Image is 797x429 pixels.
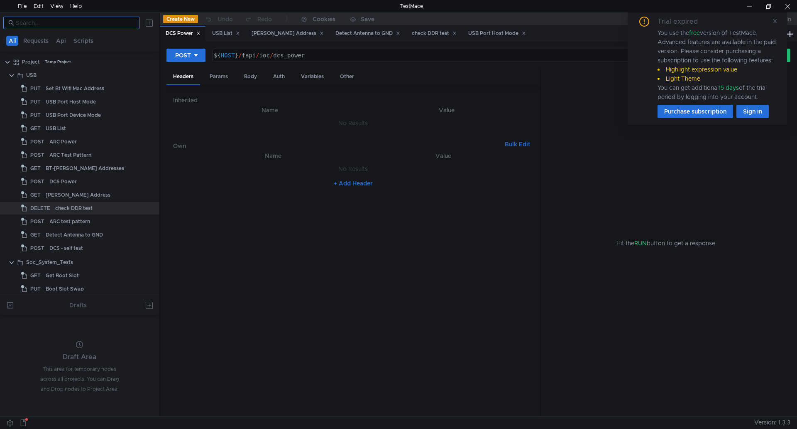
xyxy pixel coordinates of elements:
[46,109,101,121] div: USB Port Device Mode
[6,36,18,46] button: All
[175,51,191,60] div: POST
[30,215,44,228] span: POST
[412,29,457,38] div: check DDR test
[46,96,96,108] div: USB Port Host Mode
[658,83,777,101] div: You can get additional of the trial period by logging into your account.
[658,65,777,74] li: Highlight expression value
[30,162,41,175] span: GET
[212,29,240,38] div: USB List
[198,13,239,25] button: Undo
[360,105,533,115] th: Value
[335,29,400,38] div: Detect Antenna to GND
[173,95,533,105] h6: Inherited
[166,29,200,38] div: DCS Power
[616,239,715,248] span: Hit the button to get a response
[634,239,647,247] span: RUN
[754,417,790,429] span: Version: 1.3.3
[49,242,83,254] div: DCS - self test
[658,74,777,83] li: Light Theme
[294,69,330,84] div: Variables
[55,202,93,214] div: check DDR test
[501,139,533,149] button: Bulk Edit
[21,36,51,46] button: Requests
[30,149,44,161] span: POST
[26,256,73,269] div: Soc_System_Tests
[46,269,79,282] div: Get Boot Slot
[30,202,50,214] span: DELETE
[49,175,77,188] div: DCS Power
[166,49,205,62] button: POST
[69,300,87,310] div: Drafts
[46,82,104,95] div: Set Bt Wifi Mac Address
[338,119,368,127] nz-embed-empty: No Results
[218,14,233,24] div: Undo
[46,283,84,295] div: Boot Slot Swap
[338,165,368,173] nz-embed-empty: No Results
[163,15,198,23] button: Create New
[330,178,376,188] button: + Add Header
[16,18,134,27] input: Search...
[333,69,361,84] div: Other
[30,96,41,108] span: PUT
[49,149,91,161] div: ARC Test Pattern
[30,82,41,95] span: PUT
[49,136,77,148] div: ARC Power
[313,14,335,24] div: Cookies
[30,122,41,135] span: GET
[266,69,291,84] div: Auth
[46,122,66,135] div: USB List
[46,162,124,175] div: BT-[PERSON_NAME] Addresses
[689,29,700,37] span: free
[237,69,264,84] div: Body
[239,13,278,25] button: Redo
[46,229,103,241] div: Detect Antenna to GND
[359,151,527,161] th: Value
[252,29,324,38] div: [PERSON_NAME] Address
[203,69,235,84] div: Params
[49,215,90,228] div: ARC test pattern
[54,36,68,46] button: Api
[736,105,769,118] button: Sign in
[658,28,777,101] div: You use the version of TestMace. Advanced features are available in the paid version. Please cons...
[30,283,41,295] span: PUT
[166,69,200,85] div: Headers
[257,14,272,24] div: Redo
[30,175,44,188] span: POST
[180,105,360,115] th: Name
[30,189,41,201] span: GET
[361,16,374,22] div: Save
[30,229,41,241] span: GET
[658,105,733,118] button: Purchase subscription
[30,242,44,254] span: POST
[22,56,40,68] div: Project
[46,189,110,201] div: [PERSON_NAME] Address
[468,29,526,38] div: USB Port Host Mode
[30,136,44,148] span: POST
[719,84,739,91] span: 15 days
[173,141,501,151] h6: Own
[71,36,96,46] button: Scripts
[658,17,708,27] div: Trial expired
[45,56,71,68] div: Temp Project
[186,151,360,161] th: Name
[30,269,41,282] span: GET
[26,69,37,81] div: USB
[30,109,41,121] span: PUT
